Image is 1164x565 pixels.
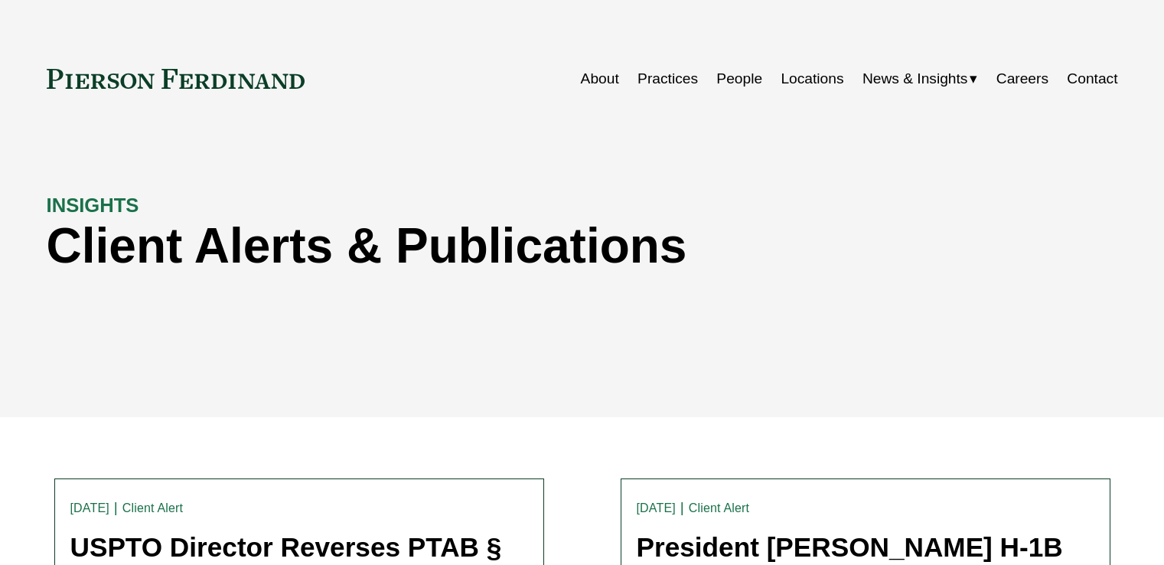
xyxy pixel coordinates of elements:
a: Client Alert [689,501,749,514]
time: [DATE] [637,502,676,514]
time: [DATE] [70,502,109,514]
a: About [581,64,619,93]
a: folder dropdown [862,64,978,93]
a: Locations [781,64,843,93]
a: Contact [1067,64,1117,93]
a: Practices [637,64,698,93]
h1: Client Alerts & Publications [47,218,850,274]
span: News & Insights [862,66,968,93]
a: People [716,64,762,93]
strong: INSIGHTS [47,194,139,216]
a: Client Alert [122,501,183,514]
a: Careers [996,64,1048,93]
